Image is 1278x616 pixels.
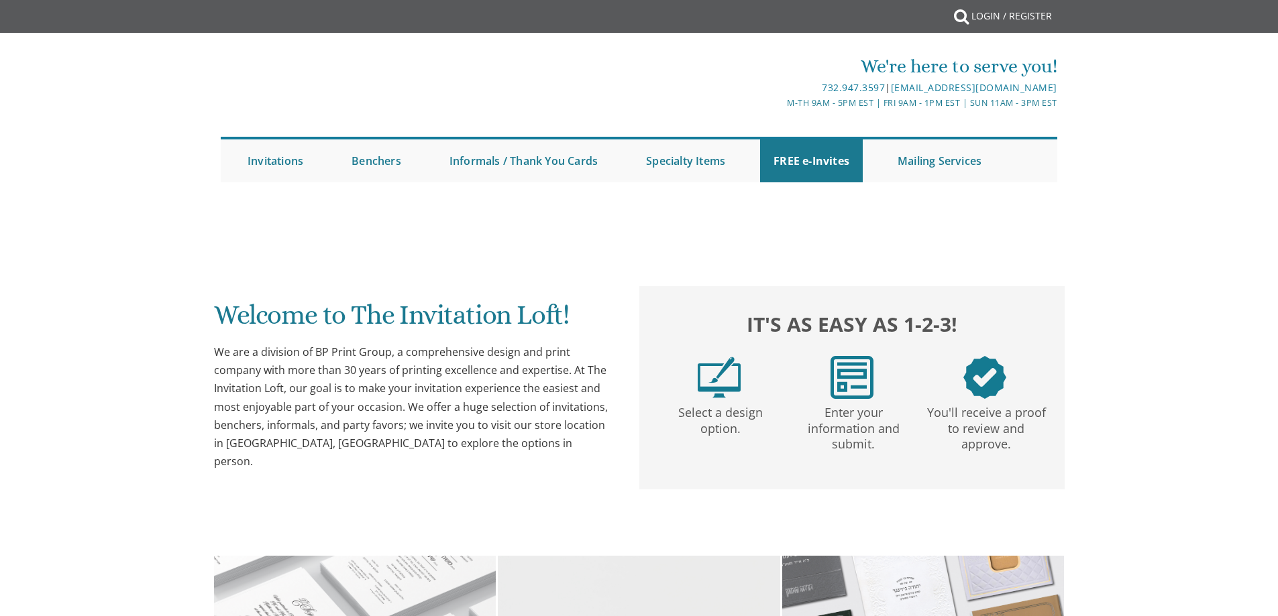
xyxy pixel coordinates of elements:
div: We are a division of BP Print Group, a comprehensive design and print company with more than 30 y... [214,343,613,471]
p: Select a design option. [657,399,784,437]
a: Specialty Items [633,139,739,182]
div: We're here to serve you! [500,53,1057,80]
a: Informals / Thank You Cards [436,139,611,182]
img: step3.png [963,356,1006,399]
p: Enter your information and submit. [790,399,917,452]
a: [EMAIL_ADDRESS][DOMAIN_NAME] [891,81,1057,94]
p: You'll receive a proof to review and approve. [922,399,1050,452]
img: step2.png [831,356,873,399]
a: 732.947.3597 [822,81,885,94]
a: Invitations [234,139,317,182]
a: Mailing Services [884,139,995,182]
img: step1.png [698,356,741,399]
div: | [500,80,1057,96]
h1: Welcome to The Invitation Loft! [214,300,613,340]
h2: It's as easy as 1-2-3! [653,309,1051,339]
a: FREE e-Invites [760,139,863,182]
div: M-Th 9am - 5pm EST | Fri 9am - 1pm EST | Sun 11am - 3pm EST [500,96,1057,110]
a: Benchers [338,139,415,182]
